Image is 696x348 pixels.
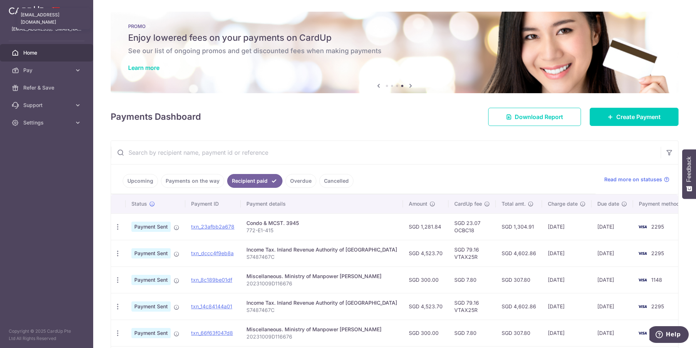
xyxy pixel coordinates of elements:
a: Cancelled [319,174,353,188]
td: SGD 23.07 OCBC18 [448,213,496,240]
td: SGD 1,304.91 [496,213,542,240]
td: SGD 1,281.84 [403,213,448,240]
span: Home [23,49,71,56]
span: Settings [23,119,71,126]
span: Read more on statuses [604,176,662,183]
td: [DATE] [542,213,592,240]
span: CardUp fee [454,200,482,207]
p: 20231009D116676 [246,280,397,287]
th: Payment ID [185,194,241,213]
h6: See our list of ongoing promos and get discounted fees when making payments [128,47,661,55]
td: [DATE] [592,320,633,346]
a: Recipient paid [227,174,282,188]
td: SGD 300.00 [403,266,448,293]
a: Read more on statuses [604,176,669,183]
span: Status [131,200,147,207]
a: Download Report [488,108,581,126]
td: SGD 4,523.70 [403,293,448,320]
img: Bank Card [635,302,650,311]
span: Feedback [686,157,692,182]
span: Due date [597,200,619,207]
span: Amount [409,200,427,207]
a: txn_8c189be01df [191,277,232,283]
td: SGD 4,523.70 [403,240,448,266]
span: 2295 [651,303,664,309]
td: [DATE] [592,240,633,266]
span: Total amt. [502,200,526,207]
p: [EMAIL_ADDRESS][DOMAIN_NAME] [12,25,82,33]
th: Payment method [633,194,688,213]
a: Learn more [128,64,159,71]
input: Search by recipient name, payment id or reference [111,141,661,164]
img: Bank Card [635,329,650,337]
div: Income Tax. Inland Revenue Authority of [GEOGRAPHIC_DATA] [246,246,397,253]
td: [DATE] [542,320,592,346]
th: Payment details [241,194,403,213]
a: Create Payment [590,108,679,126]
td: SGD 307.80 [496,320,542,346]
p: 772-E1-415 [246,227,397,234]
p: S7487467C [246,253,397,261]
a: Payments on the way [161,174,224,188]
span: 2295 [651,250,664,256]
span: Payment Sent [131,248,171,258]
td: [DATE] [592,293,633,320]
div: Condo & MCST. 3945 [246,220,397,227]
div: Income Tax. Inland Revenue Authority of [GEOGRAPHIC_DATA] [246,299,397,307]
span: Payment Sent [131,301,171,312]
img: CardUp [9,6,44,15]
td: SGD 4,602.86 [496,293,542,320]
div: Miscellaneous. Ministry of Manpower [PERSON_NAME] [246,326,397,333]
span: Refer & Save [23,84,71,91]
a: Upcoming [123,174,158,188]
span: Download Report [515,112,563,121]
span: Payment Sent [131,328,171,338]
td: SGD 7.80 [448,266,496,293]
span: Pay [23,67,71,74]
span: Payment Sent [131,222,171,232]
button: Feedback - Show survey [682,149,696,199]
p: PROMO [128,23,661,29]
td: [DATE] [592,213,633,240]
td: [DATE] [542,266,592,293]
img: Bank Card [635,222,650,231]
div: Miscellaneous. Ministry of Manpower [PERSON_NAME] [246,273,397,280]
h5: Enjoy lowered fees on your payments on CardUp [128,32,661,44]
td: [DATE] [542,240,592,266]
span: Payment Sent [131,275,171,285]
span: Support [23,102,71,109]
td: SGD 79.16 VTAX25R [448,240,496,266]
td: [DATE] [542,293,592,320]
h4: Payments Dashboard [111,110,201,123]
span: Create Payment [616,112,661,121]
td: SGD 79.16 VTAX25R [448,293,496,320]
a: txn_14c84144a01 [191,303,232,309]
td: SGD 300.00 [403,320,448,346]
div: [EMAIL_ADDRESS][DOMAIN_NAME] [17,8,90,29]
a: txn_23afbb2a678 [191,224,234,230]
a: txn_66f63f047d8 [191,330,233,336]
td: SGD 4,602.86 [496,240,542,266]
p: 20231009D116676 [246,333,397,340]
p: S7487467C [246,307,397,314]
span: 2295 [651,224,664,230]
img: Bank Card [635,276,650,284]
span: 1148 [651,277,662,283]
a: Overdue [285,174,316,188]
td: SGD 7.80 [448,320,496,346]
img: Bank Card [635,249,650,258]
td: SGD 307.80 [496,266,542,293]
iframe: Opens a widget where you can find more information [649,326,689,344]
a: txn_dccc4f9eb8a [191,250,234,256]
img: Latest Promos banner [111,12,679,93]
td: [DATE] [592,266,633,293]
span: Charge date [548,200,578,207]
